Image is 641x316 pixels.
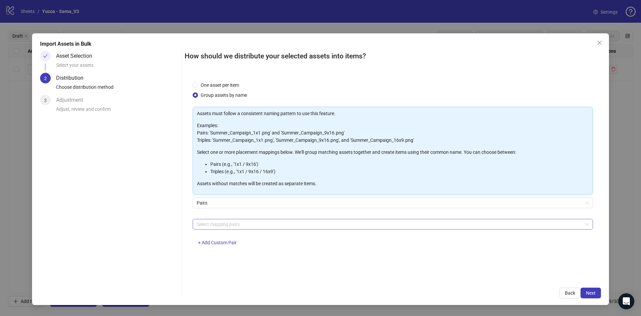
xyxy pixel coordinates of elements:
[56,73,89,83] div: Distribution
[565,290,575,296] span: Back
[197,110,589,117] p: Assets must follow a consistent naming pattern to use this feature.
[56,61,179,73] div: Select your assets
[197,180,589,187] p: Assets without matches will be created as separate items.
[197,122,589,144] p: Examples: Pairs: 'Summer_Campaign_1x1.png' and 'Summer_Campaign_9x16.png' Triples: 'Summer_Campai...
[43,54,48,58] span: check
[193,238,242,248] button: + Add Custom Pair
[586,290,596,296] span: Next
[197,198,589,208] span: Pairs
[198,240,237,245] span: + Add Custom Pair
[594,37,605,48] button: Close
[40,40,601,48] div: Import Assets in Bulk
[56,105,179,117] div: Adjust, review and confirm
[44,98,47,103] span: 3
[185,51,601,62] h2: How should we distribute your selected assets into items?
[198,81,242,89] span: One asset per item
[618,293,634,309] div: Open Intercom Messenger
[197,148,589,156] p: Select one or more placement mappings below. We'll group matching assets together and create item...
[44,76,47,81] span: 2
[198,91,250,99] span: Group assets by name
[210,161,589,168] li: Pairs (e.g., '1x1 / 9x16')
[210,168,589,175] li: Triples (e.g., '1x1 / 9x16 / 16x9')
[581,288,601,298] button: Next
[597,40,602,45] span: close
[56,51,97,61] div: Asset Selection
[560,288,581,298] button: Back
[56,95,88,105] div: Adjustment
[56,83,179,95] div: Choose distribution method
